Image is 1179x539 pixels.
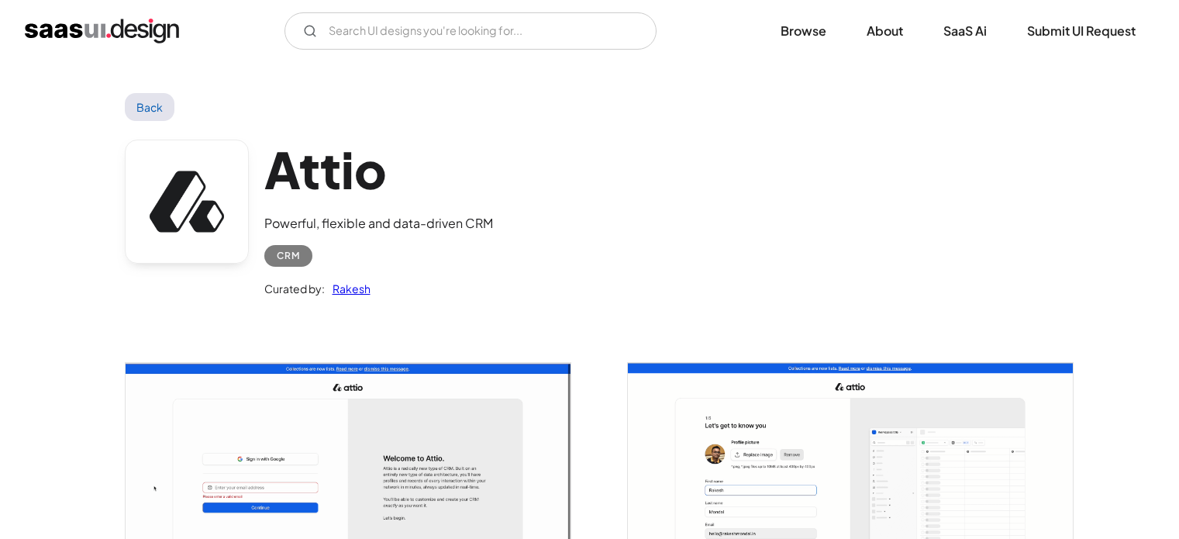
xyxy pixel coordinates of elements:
[264,140,493,199] h1: Attio
[325,279,371,298] a: Rakesh
[284,12,657,50] form: Email Form
[277,247,300,265] div: CRM
[264,279,325,298] div: Curated by:
[25,19,179,43] a: home
[762,14,845,48] a: Browse
[264,214,493,233] div: Powerful, flexible and data-driven CRM
[284,12,657,50] input: Search UI designs you're looking for...
[1008,14,1154,48] a: Submit UI Request
[848,14,922,48] a: About
[125,93,175,121] a: Back
[925,14,1005,48] a: SaaS Ai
